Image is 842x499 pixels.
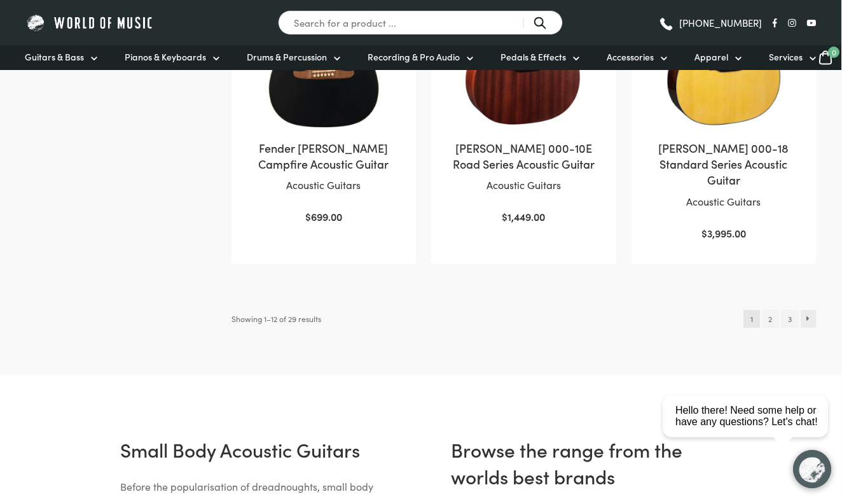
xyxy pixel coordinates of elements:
span: Services [769,50,803,64]
a: → [801,310,817,328]
a: [PHONE_NUMBER] [658,13,762,32]
span: Guitars & Bass [25,50,84,64]
span: $ [701,226,707,240]
p: Acoustic Guitars [644,193,804,210]
span: 0 [828,46,839,58]
span: Recording & Pro Audio [368,50,460,64]
nav: Product Pagination [743,310,816,328]
a: Page 2 [762,310,779,328]
h3: Browse the range from the worlds best brands [451,436,721,489]
p: Showing 1–12 of 29 results [231,310,321,328]
span: $ [502,209,507,223]
bdi: 3,995.00 [701,226,746,240]
p: Acoustic Guitars [444,177,603,193]
a: Page 3 [781,310,798,328]
span: Drums & Percussion [247,50,327,64]
bdi: 699.00 [305,209,342,223]
h2: Fender [PERSON_NAME] Campfire Acoustic Guitar [244,140,403,172]
iframe: Chat with our support team [658,359,842,499]
span: Accessories [607,50,654,64]
h2: Small Body Acoustic Guitars [120,436,390,463]
h2: [PERSON_NAME] 000-10E Road Series Acoustic Guitar [444,140,603,172]
span: [PHONE_NUMBER] [679,18,762,27]
input: Search for a product ... [278,10,563,35]
span: Page 1 [743,310,759,328]
span: Apparel [694,50,728,64]
span: Pianos & Keyboards [125,50,206,64]
span: $ [305,209,311,223]
h2: [PERSON_NAME] 000-18 Standard Series Acoustic Guitar [644,140,804,188]
span: Pedals & Effects [500,50,566,64]
p: Acoustic Guitars [244,177,403,193]
img: World of Music [25,13,155,32]
bdi: 1,449.00 [502,209,545,223]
